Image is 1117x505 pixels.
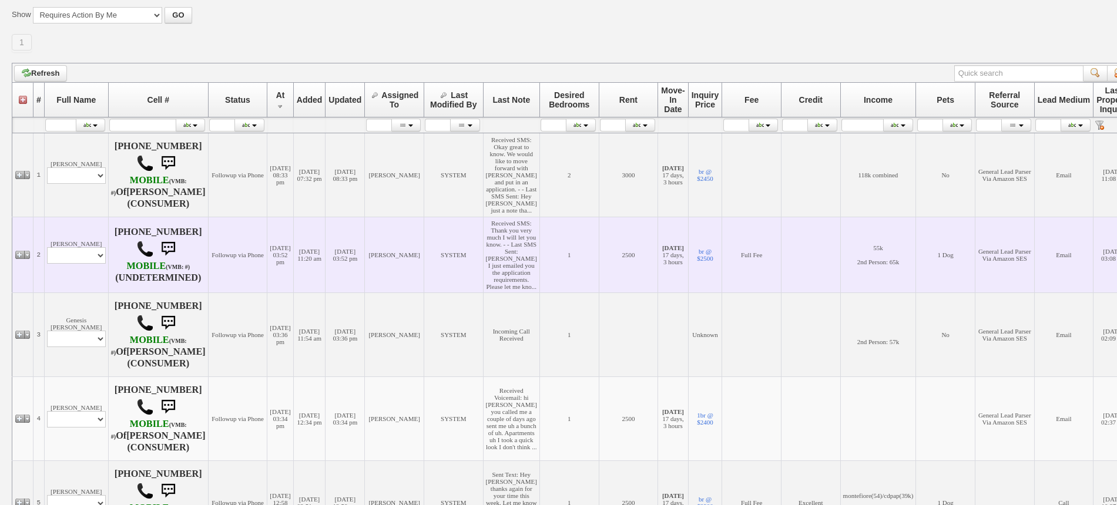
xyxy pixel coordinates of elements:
[1095,120,1104,130] a: Reset filter row
[619,95,638,105] span: Rent
[1034,133,1093,217] td: Email
[14,65,67,82] a: Refresh
[297,95,323,105] span: Added
[937,95,954,105] span: Pets
[365,217,424,292] td: [PERSON_NAME]
[166,264,190,270] font: (VMB: #)
[136,240,154,258] img: call.png
[126,346,206,357] b: [PERSON_NAME]
[864,95,893,105] span: Income
[692,90,719,109] span: Inquiry Price
[599,133,658,217] td: 3000
[424,292,483,376] td: SYSTEM
[539,217,599,292] td: 1
[156,479,180,503] img: sms.png
[424,133,483,217] td: SYSTEM
[111,385,206,453] h4: [PHONE_NUMBER] Of (CONSUMER)
[365,292,424,376] td: [PERSON_NAME]
[326,133,365,217] td: [DATE] 08:33 pm
[156,151,180,175] img: sms.png
[975,217,1034,292] td: General Lead Parser Via Amazon SES
[662,492,684,499] b: [DATE]
[111,178,187,196] font: (VMB: #)
[697,168,713,182] a: br @ $2450
[33,376,45,460] td: 4
[381,90,418,109] span: Assigned To
[1034,292,1093,376] td: Email
[267,133,293,217] td: [DATE] 08:33 pm
[662,244,684,251] b: [DATE]
[136,398,154,416] img: call.png
[483,133,539,217] td: Received SMS: Okay great to know. We would like to move forward with [PERSON_NAME] and put in an ...
[293,292,326,376] td: [DATE] 11:54 am
[840,292,916,376] td: 2nd Person: 57k
[44,376,108,460] td: [PERSON_NAME]
[688,292,722,376] td: Unknown
[722,217,781,292] td: Full Fee
[424,376,483,460] td: SYSTEM
[156,311,180,335] img: sms.png
[126,187,206,197] b: [PERSON_NAME]
[156,395,180,419] img: sms.png
[111,419,187,441] b: T-Mobile USA, Inc.
[328,95,361,105] span: Updated
[326,217,365,292] td: [DATE] 03:52 pm
[599,217,658,292] td: 2500
[208,376,267,460] td: Followup via Phone
[916,133,975,217] td: No
[492,95,530,105] span: Last Note
[130,175,169,186] font: MOBILE
[483,217,539,292] td: Received SMS: Thank you very much I will let you know. - - Last SMS Sent: [PERSON_NAME] I just em...
[130,335,169,345] font: MOBILE
[44,133,108,217] td: [PERSON_NAME]
[126,430,206,441] b: [PERSON_NAME]
[1038,95,1090,105] span: Lead Medium
[136,154,154,172] img: call.png
[156,237,180,261] img: sms.png
[539,292,599,376] td: 1
[267,376,293,460] td: [DATE] 03:34 pm
[267,292,293,376] td: [DATE] 03:36 pm
[267,217,293,292] td: [DATE] 03:52 pm
[840,217,916,292] td: 55k 2nd Person: 65k
[975,376,1034,460] td: General Lead Parser Via Amazon SES
[293,217,326,292] td: [DATE] 11:20 am
[658,133,688,217] td: 17 days, 3 hours
[1034,217,1093,292] td: Email
[293,376,326,460] td: [DATE] 12:34 pm
[539,133,599,217] td: 2
[136,482,154,500] img: call.png
[165,7,192,23] button: GO
[430,90,477,109] span: Last Modified By
[44,217,108,292] td: [PERSON_NAME]
[44,292,108,376] td: Genesis [PERSON_NAME]
[658,376,688,460] td: 17 days, 3 hours
[126,261,166,271] font: MOBILE
[661,86,685,114] span: Move-In Date
[975,292,1034,376] td: General Lead Parser Via Amazon SES
[658,217,688,292] td: 17 days, 3 hours
[33,217,45,292] td: 2
[365,133,424,217] td: [PERSON_NAME]
[111,335,187,357] b: T-Mobile USA, Inc.
[744,95,759,105] span: Fee
[111,301,206,369] h4: [PHONE_NUMBER] Of (CONSUMER)
[662,408,684,415] b: [DATE]
[483,376,539,460] td: Received Voicemail: hi [PERSON_NAME] you called me a couple of days ago sent me uh a bunch of uh....
[365,376,424,460] td: [PERSON_NAME]
[293,133,326,217] td: [DATE] 07:32 pm
[916,292,975,376] td: No
[111,422,187,440] font: (VMB: #)
[549,90,589,109] span: Desired Bedrooms
[208,292,267,376] td: Followup via Phone
[276,90,285,100] span: At
[840,133,916,217] td: 118k combined
[326,376,365,460] td: [DATE] 03:34 pm
[916,217,975,292] td: 1 Dog
[56,95,96,105] span: Full Name
[954,65,1084,82] input: Quick search
[126,261,190,271] b: T-Mobile USA, Inc.
[208,133,267,217] td: Followup via Phone
[12,9,31,20] label: Show
[989,90,1020,109] span: Referral Source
